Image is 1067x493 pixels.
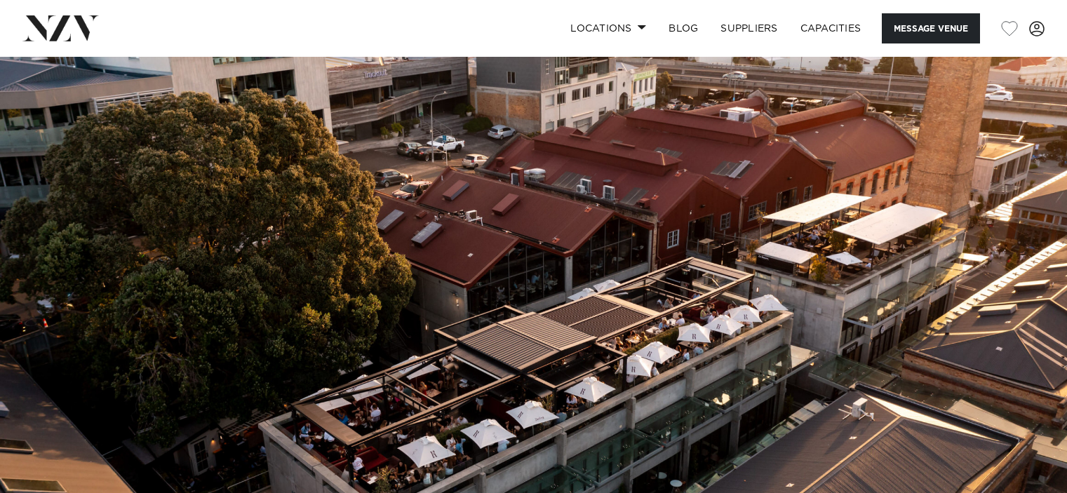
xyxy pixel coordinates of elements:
[22,15,99,41] img: nzv-logo.png
[657,13,709,43] a: BLOG
[789,13,873,43] a: Capacities
[882,13,980,43] button: Message Venue
[559,13,657,43] a: Locations
[709,13,788,43] a: SUPPLIERS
